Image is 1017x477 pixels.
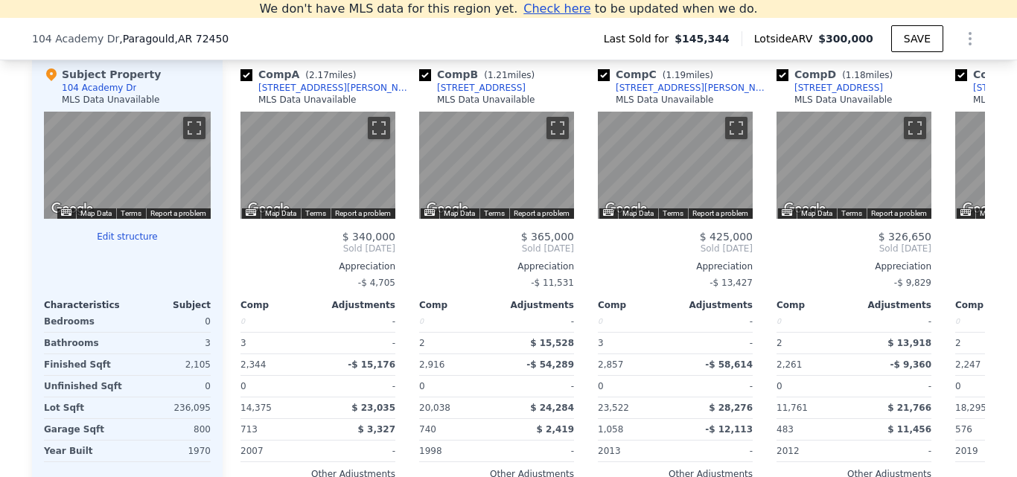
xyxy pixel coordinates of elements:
button: Map Data [980,208,1011,219]
div: MLS Data Unavailable [616,94,714,106]
div: 236,095 [130,397,211,418]
a: [STREET_ADDRESS][PERSON_NAME] [598,82,771,94]
div: - [678,441,753,461]
span: , Paragould [119,31,229,46]
div: - [321,376,395,397]
div: 1998 [419,441,494,461]
div: 3 [240,333,315,353]
span: Sold [DATE] [419,243,574,254]
span: 2.17 [309,70,329,80]
span: 11,761 [777,403,808,413]
div: Comp A [240,67,362,82]
div: Map [598,112,753,219]
span: -$ 9,360 [890,359,931,370]
span: 18,295 [955,403,986,413]
span: 14,375 [240,403,272,413]
span: -$ 11,531 [531,278,574,288]
a: Report a problem [871,209,927,217]
div: - [678,311,753,332]
span: Last Sold for [604,31,675,46]
span: $ 326,650 [879,231,931,243]
span: 2,261 [777,359,802,370]
div: MLS Data Unavailable [437,94,535,106]
span: 1.21 [488,70,508,80]
span: 0 [777,381,782,391]
span: -$ 12,113 [705,424,753,435]
button: Toggle fullscreen view [368,117,390,139]
div: Characteristics [44,299,127,311]
span: Check here [523,1,590,16]
button: Keyboard shortcuts [960,209,971,216]
div: Street View [44,112,211,219]
span: 0 [598,381,604,391]
div: Street View [777,112,931,219]
div: - [500,311,574,332]
span: 2,916 [419,359,444,370]
button: Map Data [622,208,654,219]
div: - [678,333,753,353]
button: Keyboard shortcuts [782,209,792,216]
span: 1.18 [846,70,866,80]
span: 20,038 [419,403,450,413]
a: [STREET_ADDRESS] [419,82,526,94]
div: 0 [777,311,851,332]
span: $ 15,528 [530,338,574,348]
button: Keyboard shortcuts [246,209,256,216]
div: Adjustments [675,299,753,311]
div: [STREET_ADDRESS][PERSON_NAME] [258,82,413,94]
span: $ 28,276 [709,403,753,413]
span: 483 [777,424,794,435]
div: Comp [240,299,318,311]
span: -$ 9,829 [894,278,931,288]
div: 2013 [598,441,672,461]
span: 0 [240,381,246,391]
div: Appreciation [419,260,574,272]
div: 2012 [777,441,851,461]
img: Google [244,199,293,219]
span: $ 425,000 [700,231,753,243]
img: Google [423,199,472,219]
div: 0 [130,376,211,397]
button: Keyboard shortcuts [603,209,613,216]
span: 2,344 [240,359,266,370]
div: Lot Sqft [44,397,124,418]
button: Toggle fullscreen view [183,117,205,139]
a: [STREET_ADDRESS][PERSON_NAME] [240,82,413,94]
div: Street View [598,112,753,219]
div: - [678,376,753,397]
div: Adjustments [318,299,395,311]
span: Sold [DATE] [240,243,395,254]
button: Map Data [444,208,475,219]
div: - [857,376,931,397]
div: [STREET_ADDRESS] [437,82,526,94]
div: 3 [130,333,211,353]
span: 1.19 [666,70,686,80]
div: 0 [240,311,315,332]
img: Google [602,199,651,219]
div: Finished Sqft [44,354,124,375]
span: $ 24,284 [530,403,574,413]
span: -$ 13,427 [710,278,753,288]
div: 800 [130,419,211,440]
div: Adjustments [854,299,931,311]
div: Street View [240,112,395,219]
button: Keyboard shortcuts [61,209,71,216]
div: 0 [419,311,494,332]
div: Comp [419,299,497,311]
button: Toggle fullscreen view [904,117,926,139]
span: 104 Academy Dr [32,31,119,46]
div: Year Built [44,441,124,461]
span: $ 23,035 [351,403,395,413]
div: 2 [419,333,494,353]
a: Terms (opens in new tab) [841,209,862,217]
div: Adjustments [497,299,574,311]
div: Unfinished Sqft [44,376,124,397]
div: Subject [127,299,211,311]
a: Report a problem [150,209,206,217]
span: ( miles) [657,70,719,80]
span: -$ 4,705 [358,278,395,288]
button: SAVE [891,25,943,52]
button: Map Data [801,208,832,219]
span: 23,522 [598,403,629,413]
div: Subject Property [44,67,161,82]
